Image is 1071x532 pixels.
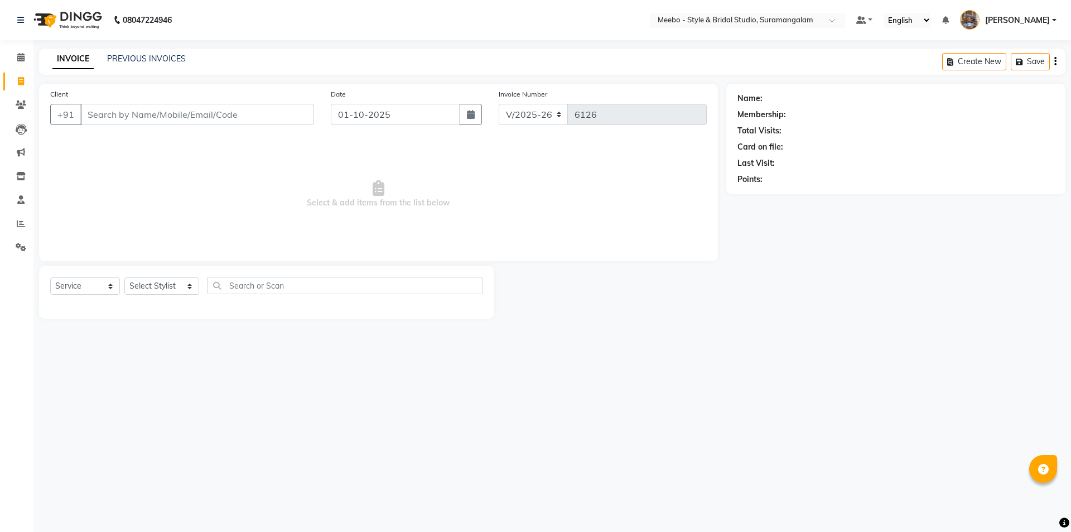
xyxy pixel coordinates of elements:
[737,109,786,121] div: Membership:
[123,4,172,36] b: 08047224946
[960,10,980,30] img: Vigneshwaran Kumaresan
[80,104,314,125] input: Search by Name/Mobile/Email/Code
[208,277,483,294] input: Search or Scan
[985,15,1050,26] span: [PERSON_NAME]
[1024,487,1060,521] iframe: chat widget
[50,104,81,125] button: +91
[942,53,1006,70] button: Create New
[737,141,783,153] div: Card on file:
[52,49,94,69] a: INVOICE
[737,157,775,169] div: Last Visit:
[737,125,781,137] div: Total Visits:
[1011,53,1050,70] button: Save
[28,4,105,36] img: logo
[499,89,547,99] label: Invoice Number
[50,138,707,250] span: Select & add items from the list below
[50,89,68,99] label: Client
[737,174,763,185] div: Points:
[737,93,763,104] div: Name:
[331,89,346,99] label: Date
[107,54,186,64] a: PREVIOUS INVOICES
